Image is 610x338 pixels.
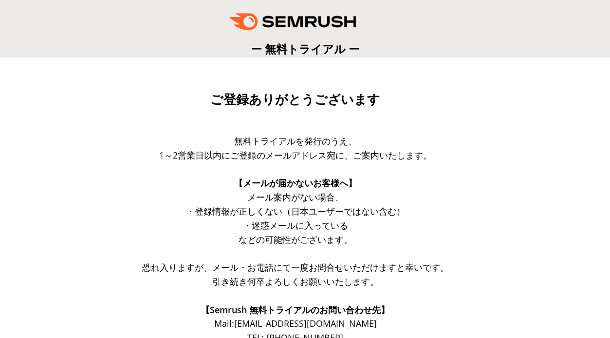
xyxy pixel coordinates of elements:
span: 無料トライアルを発行のうえ、 [234,135,357,147]
span: ご登録ありがとうございます [210,92,380,107]
span: Mail: [EMAIL_ADDRESS][DOMAIN_NAME] [214,318,377,329]
span: ・迷惑メールに入っている [243,219,348,231]
span: 【メールが届かないお客様へ】 [234,177,357,189]
span: 【Semrush 無料トライアルのお問い合わせ先】 [201,304,389,316]
span: メール案内がない場合、 [247,191,344,203]
span: ・登録情報が正しくない（日本ユーザーではない含む） [186,205,405,217]
span: 1～2営業日以内にご登録のメールアドレス宛に、ご案内いたします。 [159,149,432,161]
span: などの可能性がございます。 [239,234,352,245]
span: 恐れ入りますが、メール・お電話にて一度お問合せいただけますと幸いです。 [142,261,449,273]
span: ー 無料トライアル ー [251,41,360,57]
span: 引き続き何卒よろしくお願いいたします。 [212,276,379,287]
